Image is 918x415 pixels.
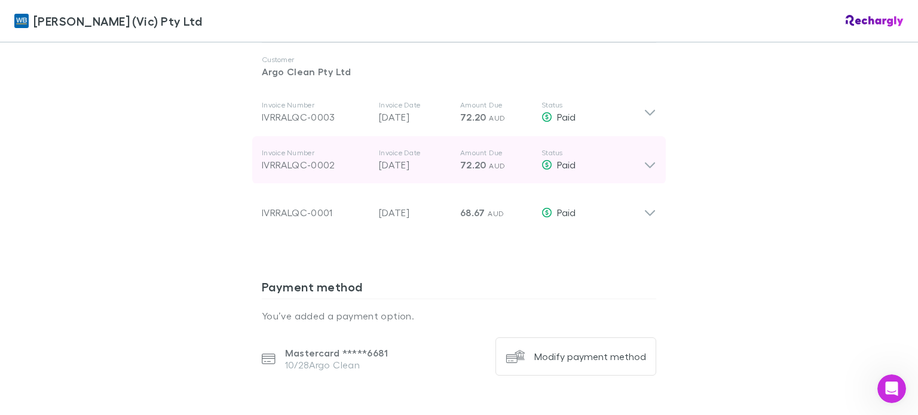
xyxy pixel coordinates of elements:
div: IVRRALQC-0001[DATE]68.67 AUDPaid [252,184,666,232]
span: Paid [557,207,576,218]
span: 72.20 [460,111,486,123]
span: [PERSON_NAME] (Vic) Pty Ltd [33,12,202,30]
p: You’ve added a payment option. [262,309,656,323]
div: Modify payment method [534,351,646,362]
span: AUD [489,161,505,170]
button: Modify payment method [495,337,656,376]
div: Invoice NumberIVRRALQC-0002Invoice Date[DATE]Amount Due72.20 AUDStatusPaid [252,136,666,184]
p: [DATE] [379,205,451,220]
span: AUD [489,113,505,122]
span: Paid [557,111,576,122]
span: 68.67 [460,207,485,219]
img: William Buck (Vic) Pty Ltd's Logo [14,14,29,28]
h3: Payment method [262,279,656,299]
p: Status [541,148,644,158]
span: AUD [488,209,504,218]
span: 72.20 [460,159,486,171]
div: IVRRALQC-0003 [262,110,369,124]
img: Rechargly Logo [846,15,904,27]
p: Status [541,100,644,110]
p: Invoice Date [379,100,451,110]
div: Invoice NumberIVRRALQC-0003Invoice Date[DATE]Amount Due72.20 AUDStatusPaid [252,88,666,136]
p: Invoice Number [262,100,369,110]
p: [DATE] [379,158,451,172]
p: Amount Due [460,100,532,110]
img: Modify payment method's Logo [506,347,525,366]
p: [DATE] [379,110,451,124]
p: Amount Due [460,148,532,158]
iframe: Intercom live chat [877,374,906,403]
p: Customer [262,55,656,64]
p: Invoice Date [379,148,451,158]
p: Invoice Number [262,148,369,158]
p: 10/28 Argo Clean [285,359,388,371]
span: Paid [557,159,576,170]
div: IVRRALQC-0002 [262,158,369,172]
p: Argo Clean Pty Ltd [262,64,656,79]
div: IVRRALQC-0001 [262,205,369,220]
